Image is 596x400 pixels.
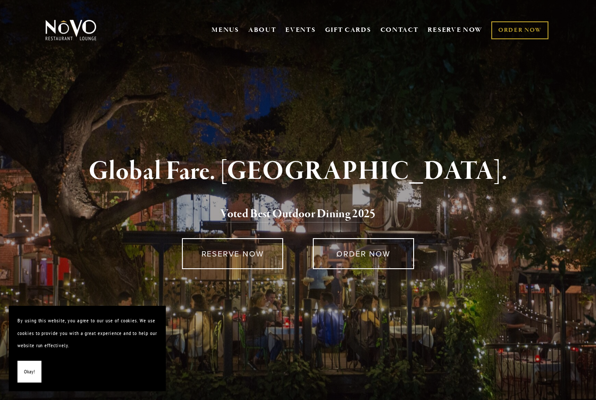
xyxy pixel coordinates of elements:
a: CONTACT [380,22,419,38]
a: ABOUT [248,26,277,34]
a: RESERVE NOW [428,22,483,38]
a: Voted Best Outdoor Dining 202 [220,206,370,223]
p: By using this website, you agree to our use of cookies. We use cookies to provide you with a grea... [17,315,157,352]
a: MENUS [212,26,239,34]
section: Cookie banner [9,306,166,391]
a: GIFT CARDS [325,22,371,38]
button: Okay! [17,361,41,383]
span: Okay! [24,366,35,378]
strong: Global Fare. [GEOGRAPHIC_DATA]. [89,155,507,188]
img: Novo Restaurant &amp; Lounge [44,19,98,41]
a: RESERVE NOW [182,238,283,269]
a: ORDER NOW [313,238,414,269]
h2: 5 [59,205,537,223]
a: EVENTS [285,26,315,34]
a: ORDER NOW [491,21,548,39]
